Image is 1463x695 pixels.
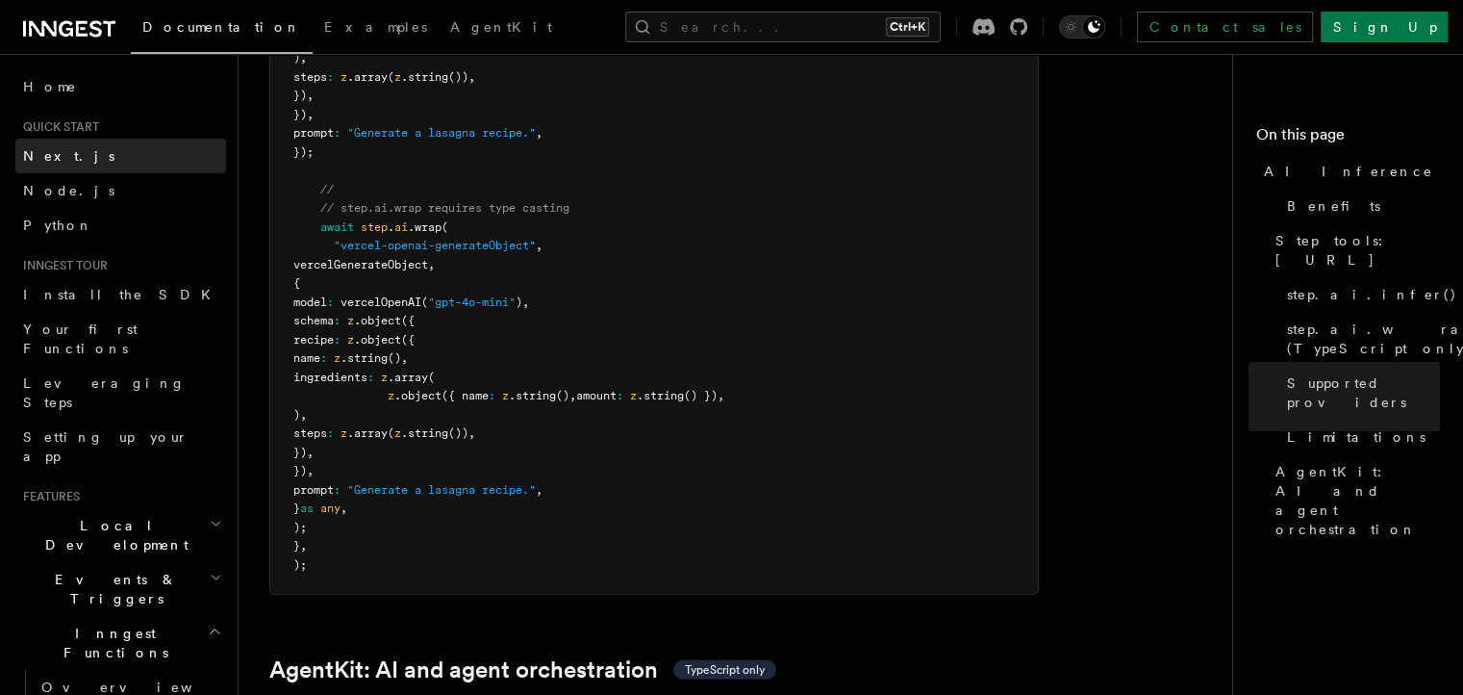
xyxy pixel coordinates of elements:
button: Local Development [15,508,226,562]
span: vercelOpenAI [341,296,421,309]
span: Overview [41,680,240,695]
span: , [307,464,314,477]
span: : [327,70,334,84]
a: Documentation [131,6,313,54]
span: }) [293,446,307,459]
span: // [320,183,334,196]
span: }); [293,145,314,159]
span: steps [293,426,327,440]
span: z [630,389,637,402]
span: , [428,258,435,271]
span: ingredients [293,371,367,384]
span: Inngest Functions [15,624,208,662]
span: Node.js [23,183,114,198]
span: , [307,108,314,121]
span: () [388,351,401,365]
span: recipe [293,333,334,347]
a: Sign Up [1321,12,1448,42]
span: Quick start [15,119,99,135]
a: Python [15,208,226,243]
a: Your first Functions [15,312,226,366]
span: z [388,389,394,402]
span: model [293,296,327,309]
span: .object [354,333,401,347]
a: Next.js [15,139,226,173]
span: .array [347,426,388,440]
span: , [569,389,576,402]
span: z [334,351,341,365]
span: Benefits [1287,196,1380,216]
span: Leveraging Steps [23,375,186,410]
span: : [334,333,341,347]
span: z [381,371,388,384]
span: : [367,371,374,384]
a: Step tools: [URL] [1268,223,1440,277]
span: name [293,351,320,365]
span: Home [23,77,77,96]
span: AI Inference [1264,162,1433,181]
a: AI Inference [1256,154,1440,189]
span: ); [293,558,307,572]
span: vercelGenerateObject [293,258,428,271]
a: Home [15,69,226,104]
kbd: Ctrl+K [886,17,929,37]
span: { [293,276,300,290]
span: prompt [293,483,334,497]
span: step.ai.infer() [1287,285,1457,304]
span: Local Development [15,516,210,554]
span: await [320,220,354,234]
a: Limitations [1279,420,1440,454]
span: ( [428,371,435,384]
span: Next.js [23,148,114,164]
span: }) [293,89,307,102]
span: , [536,239,542,252]
a: step.ai.infer() [1279,277,1440,312]
span: // step.ai.wrap requires type casting [320,201,569,215]
span: .string [401,426,448,440]
span: , [307,89,314,102]
span: z [394,426,401,440]
span: . [388,220,394,234]
a: Leveraging Steps [15,366,226,420]
span: ({ [401,314,415,327]
a: step.ai.wrap() (TypeScript only) [1279,312,1440,366]
span: , [536,126,542,140]
span: prompt [293,126,334,140]
span: : [320,351,327,365]
button: Events & Triggers [15,562,226,616]
span: as [300,502,314,515]
span: , [468,70,475,84]
span: .object [394,389,441,402]
span: }) [293,464,307,477]
span: step [361,220,388,234]
span: () [556,389,569,402]
span: z [341,70,347,84]
span: Step tools: [URL] [1275,231,1440,270]
a: Supported providers [1279,366,1440,420]
span: } [293,502,300,515]
a: Benefits [1279,189,1440,223]
a: Install the SDK [15,277,226,312]
span: z [347,333,354,347]
span: Inngest tour [15,258,108,273]
span: : [334,126,341,140]
span: z [341,426,347,440]
span: amount [576,389,617,402]
span: , [401,351,408,365]
span: ( [421,296,428,309]
button: Toggle dark mode [1059,15,1105,39]
span: ai [394,220,408,234]
span: "Generate a lasagna recipe." [347,126,536,140]
a: AgentKit: AI and agent orchestration [1268,454,1440,547]
span: , [300,408,307,422]
button: Search...Ctrl+K [625,12,941,42]
span: "vercel-openai-generateObject" [334,239,536,252]
span: Events & Triggers [15,570,210,608]
span: : [334,314,341,327]
span: ) [293,51,300,64]
span: Supported providers [1287,373,1440,412]
span: ( [441,220,448,234]
span: .string [509,389,556,402]
span: z [394,70,401,84]
span: , [718,389,724,402]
